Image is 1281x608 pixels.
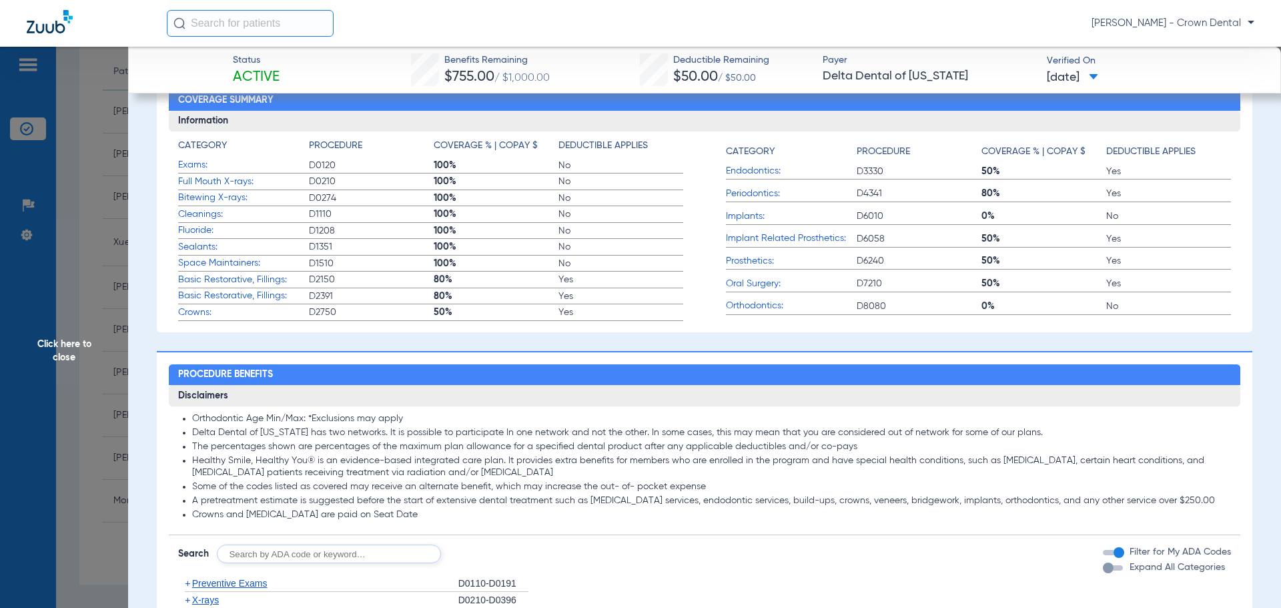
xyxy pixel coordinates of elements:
li: Orthodontic Age Min/Max: *Exclusions may apply [192,413,1232,425]
span: D2391 [309,290,434,303]
span: + [185,578,190,589]
h4: Deductible Applies [1106,145,1196,159]
span: 50% [981,165,1106,178]
span: Yes [1106,232,1231,246]
span: 50% [981,277,1106,290]
span: 50% [434,306,558,319]
span: Implants: [726,210,857,224]
app-breakdown-title: Coverage % | Copay $ [981,139,1106,164]
span: Yes [1106,187,1231,200]
span: No [558,224,683,238]
span: Verified On [1047,54,1260,68]
span: Delta Dental of [US_STATE] [823,68,1035,85]
span: No [1106,300,1231,313]
li: Delta Dental of [US_STATE] has two networks. lt is possible to participate In one network and not... [192,427,1232,439]
img: Zuub Logo [27,10,73,33]
input: Search by ADA code or keyword… [217,545,441,563]
span: No [558,208,683,221]
span: 100% [434,257,558,270]
span: Yes [558,290,683,303]
li: Some of the codes listed as covered may receive an alternate benefit, which may increase the out-... [192,481,1232,493]
span: 100% [434,224,558,238]
span: 80% [434,290,558,303]
span: Bitewing X-rays: [178,191,309,205]
app-breakdown-title: Procedure [857,139,981,164]
h3: Information [169,111,1241,132]
li: Crowns and [MEDICAL_DATA] are paid on Seat Date [192,509,1232,521]
span: + [185,595,190,605]
span: No [558,175,683,188]
span: Yes [558,273,683,286]
span: Implant Related Prosthetics: [726,232,857,246]
h2: Procedure Benefits [169,364,1241,386]
span: Yes [558,306,683,319]
span: 50% [981,232,1106,246]
span: / $1,000.00 [494,73,550,83]
span: / $50.00 [718,73,756,83]
iframe: Chat Widget [1214,544,1281,608]
span: Sealants: [178,240,309,254]
span: Yes [1106,254,1231,268]
span: Expand All Categories [1130,563,1225,572]
h4: Coverage % | Copay $ [434,139,538,153]
span: No [558,192,683,205]
span: Benefits Remaining [444,53,550,67]
span: Basic Restorative, Fillings: [178,289,309,303]
h3: Disclaimers [169,385,1241,406]
span: Endodontics: [726,164,857,178]
span: 0% [981,210,1106,223]
span: $755.00 [444,70,494,84]
h2: Coverage Summary [169,89,1241,111]
span: D1110 [309,208,434,221]
span: Yes [1106,165,1231,178]
li: Healthy Smile, Healthy You® is an evidence-based integrated care plan. It provides extra benefits... [192,455,1232,479]
span: D2750 [309,306,434,319]
span: Basic Restorative, Fillings: [178,273,309,287]
input: Search for patients [167,10,334,37]
span: No [558,159,683,172]
app-breakdown-title: Category [726,139,857,164]
span: 100% [434,208,558,221]
span: Deductible Remaining [673,53,769,67]
span: $50.00 [673,70,718,84]
span: D7210 [857,277,981,290]
span: Periodontics: [726,187,857,201]
app-breakdown-title: Deductible Applies [1106,139,1231,164]
span: No [558,257,683,270]
span: D6240 [857,254,981,268]
span: D0210 [309,175,434,188]
span: Orthodontics: [726,299,857,313]
h4: Procedure [309,139,362,153]
span: D3330 [857,165,981,178]
span: Preventive Exams [192,578,268,589]
span: No [558,240,683,254]
span: [PERSON_NAME] - Crown Dental [1092,17,1254,30]
h4: Procedure [857,145,910,159]
span: D0120 [309,159,434,172]
span: Oral Surgery: [726,277,857,291]
span: Prosthetics: [726,254,857,268]
h4: Category [726,145,775,159]
span: 80% [434,273,558,286]
label: Filter for My ADA Codes [1127,545,1231,559]
span: Exams: [178,158,309,172]
span: D1208 [309,224,434,238]
span: 100% [434,192,558,205]
span: D8080 [857,300,981,313]
span: D6058 [857,232,981,246]
h4: Category [178,139,227,153]
span: D1351 [309,240,434,254]
h4: Deductible Applies [558,139,648,153]
span: D0274 [309,192,434,205]
span: 100% [434,159,558,172]
span: Payer [823,53,1035,67]
div: D0110-D0191 [458,575,528,593]
span: Cleanings: [178,208,309,222]
app-breakdown-title: Coverage % | Copay $ [434,139,558,158]
app-breakdown-title: Deductible Applies [558,139,683,158]
span: 100% [434,240,558,254]
span: D4341 [857,187,981,200]
span: Yes [1106,277,1231,290]
span: 0% [981,300,1106,313]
